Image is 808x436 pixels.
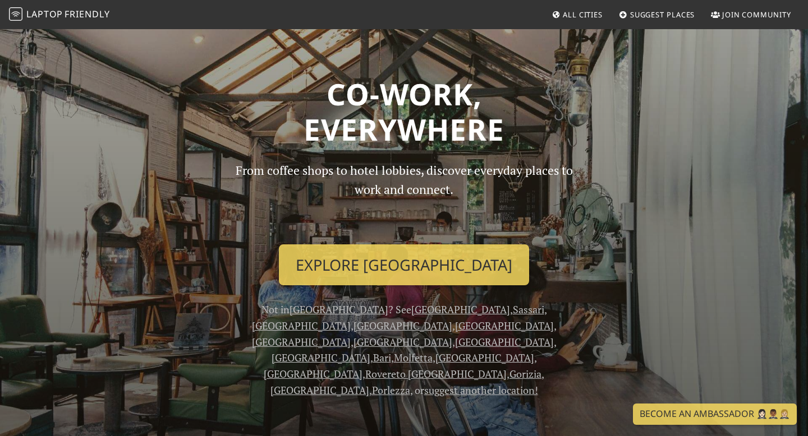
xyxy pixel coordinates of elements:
img: LaptopFriendly [9,7,22,21]
a: [GEOGRAPHIC_DATA] [272,351,370,364]
span: Laptop [26,8,63,20]
a: [GEOGRAPHIC_DATA] [290,303,388,316]
a: Suggest Places [614,4,700,25]
p: From coffee shops to hotel lobbies, discover everyday places to work and connect. [226,161,582,235]
a: [GEOGRAPHIC_DATA] [455,319,554,332]
a: LaptopFriendly LaptopFriendly [9,5,110,25]
a: [GEOGRAPHIC_DATA] [353,319,452,332]
a: Sassari [513,303,544,316]
a: Molfetta [394,351,433,364]
span: All Cities [563,10,603,20]
h1: Co-work, Everywhere [40,76,768,147]
a: [GEOGRAPHIC_DATA] [252,335,351,349]
span: Friendly [65,8,109,20]
a: Gorizia [509,367,541,381]
a: [GEOGRAPHIC_DATA] [455,335,554,349]
a: [GEOGRAPHIC_DATA] [411,303,510,316]
a: suggest another location! [424,383,538,397]
a: Join Community [706,4,796,25]
span: Suggest Places [630,10,695,20]
a: [GEOGRAPHIC_DATA] [270,383,369,397]
span: Join Community [722,10,791,20]
a: [GEOGRAPHIC_DATA] [435,351,534,364]
a: Become an Ambassador 🤵🏻‍♀️🤵🏾‍♂️🤵🏼‍♀️ [633,403,797,425]
a: Rovereto [GEOGRAPHIC_DATA] [365,367,507,381]
a: [GEOGRAPHIC_DATA] [353,335,452,349]
a: Bari [373,351,391,364]
span: Not in ? See , , , , , , , , , , , , , , , , , or [252,303,557,397]
a: All Cities [547,4,607,25]
a: [GEOGRAPHIC_DATA] [264,367,362,381]
a: Explore [GEOGRAPHIC_DATA] [279,244,529,286]
a: [GEOGRAPHIC_DATA] [252,319,351,332]
a: Porlezza [372,383,410,397]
